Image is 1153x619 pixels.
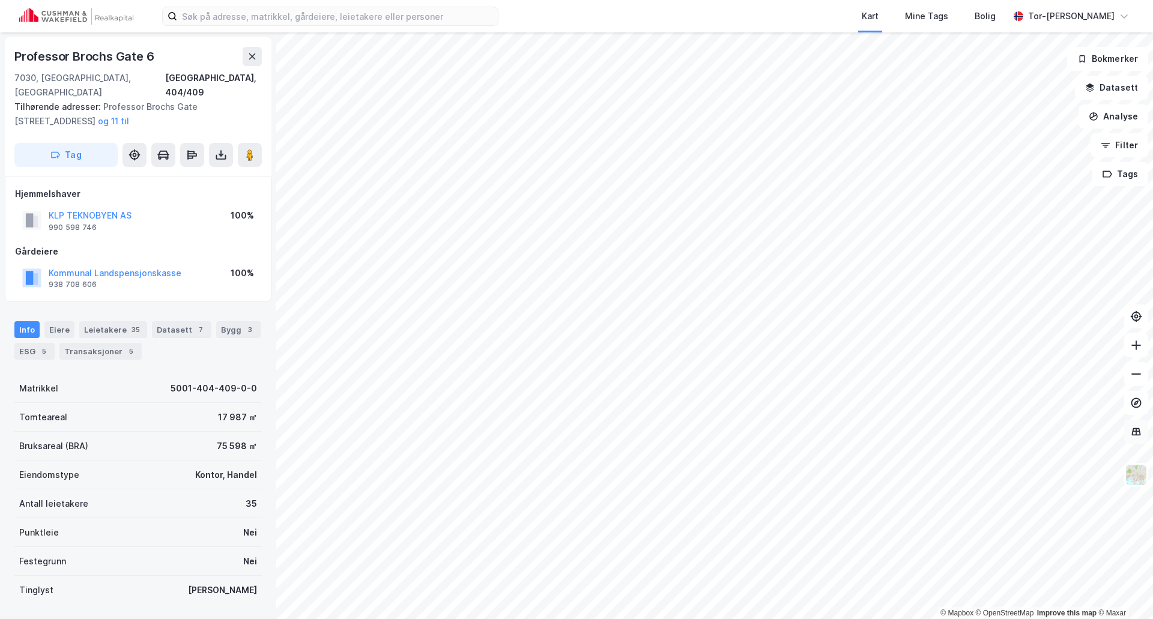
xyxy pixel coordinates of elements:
div: Transaksjoner [59,343,142,360]
div: Tomteareal [19,410,67,424]
div: 990 598 746 [49,223,97,232]
iframe: Chat Widget [1093,561,1153,619]
div: ESG [14,343,55,360]
button: Filter [1091,133,1148,157]
div: Nei [243,525,257,540]
div: Bolig [975,9,996,23]
a: Improve this map [1037,609,1097,617]
div: Bruksareal (BRA) [19,439,88,453]
div: 3 [244,324,256,336]
div: 5 [125,345,137,357]
div: Eiendomstype [19,468,79,482]
img: cushman-wakefield-realkapital-logo.202ea83816669bd177139c58696a8fa1.svg [19,8,133,25]
div: Professor Brochs Gate 6 [14,47,156,66]
div: Info [14,321,40,338]
button: Analyse [1079,104,1148,128]
button: Tag [14,143,118,167]
img: Z [1125,463,1148,486]
div: Mine Tags [905,9,948,23]
a: Mapbox [940,609,973,617]
a: OpenStreetMap [976,609,1034,617]
div: Leietakere [79,321,147,338]
div: Kontor, Handel [195,468,257,482]
div: 17 987 ㎡ [218,410,257,424]
div: 5 [38,345,50,357]
div: 100% [231,266,254,280]
div: 938 708 606 [49,280,97,289]
button: Datasett [1075,76,1148,100]
div: 7030, [GEOGRAPHIC_DATA], [GEOGRAPHIC_DATA] [14,71,165,100]
div: Antall leietakere [19,497,88,511]
div: Kontrollprogram for chat [1093,561,1153,619]
div: [GEOGRAPHIC_DATA], 404/409 [165,71,262,100]
div: Eiere [44,321,74,338]
div: Matrikkel [19,381,58,396]
button: Tags [1092,162,1148,186]
div: Professor Brochs Gate [STREET_ADDRESS] [14,100,252,128]
div: [PERSON_NAME] [188,583,257,597]
div: 35 [246,497,257,511]
div: Punktleie [19,525,59,540]
div: Kart [862,9,879,23]
div: Tor-[PERSON_NAME] [1028,9,1115,23]
div: 75 598 ㎡ [217,439,257,453]
input: Søk på adresse, matrikkel, gårdeiere, leietakere eller personer [177,7,498,25]
div: 35 [129,324,142,336]
button: Bokmerker [1067,47,1148,71]
div: Bygg [216,321,261,338]
div: 7 [195,324,207,336]
div: 100% [231,208,254,223]
div: Nei [243,554,257,569]
div: Tinglyst [19,583,53,597]
div: Hjemmelshaver [15,187,261,201]
span: Tilhørende adresser: [14,101,103,112]
div: Festegrunn [19,554,66,569]
div: Datasett [152,321,211,338]
div: Gårdeiere [15,244,261,259]
div: 5001-404-409-0-0 [171,381,257,396]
